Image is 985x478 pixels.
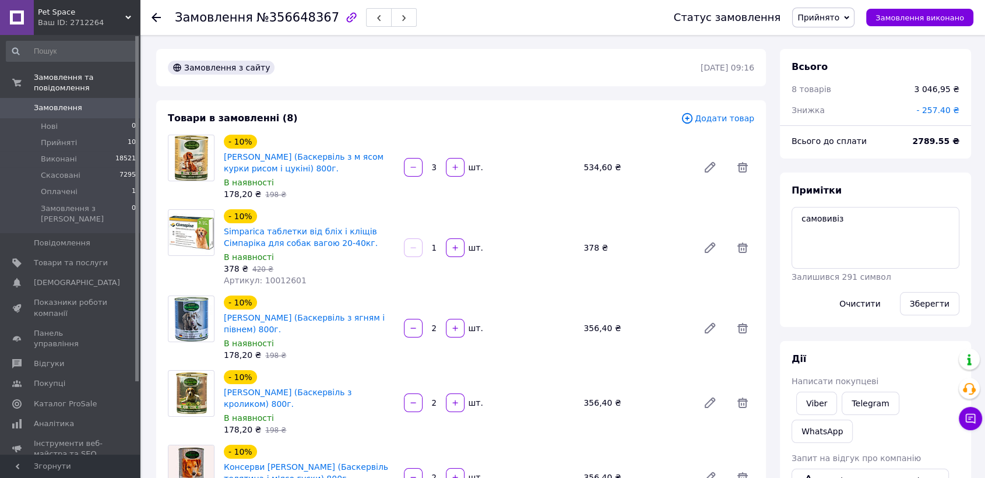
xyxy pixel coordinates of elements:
span: №356648367 [256,10,339,24]
span: В наявності [224,252,274,262]
textarea: самовивіз [791,207,959,269]
span: Замовлення [175,10,253,24]
a: Telegram [842,392,899,415]
span: 198 ₴ [265,191,286,199]
span: Каталог ProSale [34,399,97,409]
button: Замовлення виконано [866,9,973,26]
button: Зберегти [900,292,959,315]
div: 378 ₴ [579,240,694,256]
span: Показники роботи компанії [34,297,108,318]
span: В наявності [224,413,274,423]
div: Статус замовлення [674,12,781,23]
div: шт. [466,161,484,173]
span: Видалити [731,317,754,340]
time: [DATE] 09:16 [701,63,754,72]
span: 18521 [115,154,136,164]
span: 178,20 ₴ [224,189,261,199]
span: Аналітика [34,419,74,429]
a: [PERSON_NAME] (Баскервіль з ягням і півнем) 800г. [224,313,385,334]
span: Всього [791,61,828,72]
span: 198 ₴ [265,426,286,434]
a: Viber [796,392,837,415]
span: Виконані [41,154,77,164]
span: Додати товар [681,112,754,125]
span: Товари та послуги [34,258,108,268]
span: Панель управління [34,328,108,349]
span: Замовлення [34,103,82,113]
img: Консерви Baskerville (Баскервіль з ягням і півнем) 800г. [170,296,213,342]
span: Артикул: 10012601 [224,276,307,285]
input: Пошук [6,41,137,62]
span: Повідомлення [34,238,90,248]
span: Видалити [731,391,754,414]
a: Simparica таблетки від бліх і кліщів Сімпаріка для собак вагою 20-40кг. [224,227,378,248]
button: Очистити [829,292,891,315]
img: Simparica таблетки від бліх і кліщів Сімпаріка для собак вагою 20-40кг. [168,210,214,255]
span: Всього до сплати [791,136,867,146]
span: 198 ₴ [265,352,286,360]
span: Нові [41,121,58,132]
span: Залишився 291 символ [791,272,891,282]
div: - 10% [224,296,257,310]
span: 8 товарів [791,85,831,94]
a: Редагувати [698,317,722,340]
div: - 10% [224,445,257,459]
button: Чат з покупцем [959,407,982,430]
span: Знижка [791,106,825,115]
span: 7295 [119,170,136,181]
a: [PERSON_NAME] (Баскервіль з кроликом) 800г. [224,388,351,409]
span: 378 ₴ [224,264,248,273]
span: Дії [791,353,806,364]
span: Замовлення та повідомлення [34,72,140,93]
b: 2789.55 ₴ [912,136,959,146]
span: 178,20 ₴ [224,425,261,434]
span: 1 [132,187,136,197]
img: Консерви Baskerville (Баскервіль з м ясом курки рисом і цукіні) 800г. [171,135,212,181]
a: Редагувати [698,156,722,179]
span: Прийнято [797,13,839,22]
span: Pet Space [38,7,125,17]
span: Запит на відгук про компанію [791,454,921,463]
div: шт. [466,397,484,409]
a: Редагувати [698,391,722,414]
span: Оплачені [41,187,78,197]
span: 10 [128,138,136,148]
span: В наявності [224,178,274,187]
div: - 10% [224,209,257,223]
span: Примітки [791,185,842,196]
div: 356,40 ₴ [579,320,694,336]
img: Консерви Baskerville (Баскервіль з кроликом) 800г. [170,371,213,416]
span: 0 [132,121,136,132]
div: шт. [466,242,484,254]
div: Замовлення з сайту [168,61,275,75]
span: - 257.40 ₴ [916,106,959,115]
span: Написати покупцеві [791,377,878,386]
div: - 10% [224,135,257,149]
div: Повернутися назад [152,12,161,23]
span: 178,20 ₴ [224,350,261,360]
div: 534,60 ₴ [579,159,694,175]
span: Скасовані [41,170,80,181]
span: Замовлення з [PERSON_NAME] [41,203,132,224]
span: [DEMOGRAPHIC_DATA] [34,277,120,288]
a: Редагувати [698,236,722,259]
span: Покупці [34,378,65,389]
span: Товари в замовленні (8) [168,113,298,124]
span: Прийняті [41,138,77,148]
span: В наявності [224,339,274,348]
span: 0 [132,203,136,224]
span: 420 ₴ [252,265,273,273]
div: 3 046,95 ₴ [914,83,959,95]
a: [PERSON_NAME] (Баскервіль з м ясом курки рисом і цукіні) 800г. [224,152,384,173]
a: WhatsApp [791,420,853,443]
span: Замовлення виконано [875,13,964,22]
div: шт. [466,322,484,334]
span: Інструменти веб-майстра та SEO [34,438,108,459]
div: - 10% [224,370,257,384]
span: Відгуки [34,358,64,369]
span: Видалити [731,156,754,179]
span: Видалити [731,236,754,259]
div: Ваш ID: 2712264 [38,17,140,28]
div: 356,40 ₴ [579,395,694,411]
